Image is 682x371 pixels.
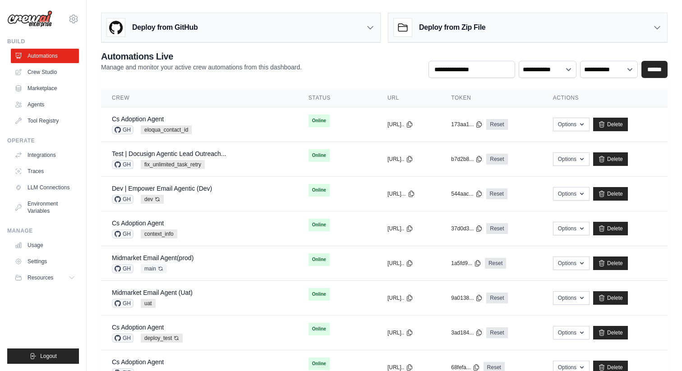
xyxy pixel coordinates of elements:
[486,119,507,130] a: Reset
[309,288,330,301] span: Online
[542,89,668,107] th: Actions
[553,222,590,235] button: Options
[486,327,507,338] a: Reset
[107,18,125,37] img: GitHub Logo
[7,38,79,45] div: Build
[28,274,53,281] span: Resources
[309,184,330,197] span: Online
[451,156,483,163] button: b7d2b8...
[451,190,482,197] button: 544aac...
[593,326,628,339] a: Delete
[593,118,628,131] a: Delete
[440,89,542,107] th: Token
[112,160,134,169] span: GH
[593,187,628,201] a: Delete
[553,152,590,166] button: Options
[451,225,483,232] button: 37d0d3...
[11,49,79,63] a: Automations
[553,118,590,131] button: Options
[486,293,507,303] a: Reset
[11,81,79,96] a: Marketplace
[451,329,483,336] button: 3ad184...
[112,289,193,296] a: Midmarket Email Agent (Uat)
[101,50,302,63] h2: Automations Live
[141,299,156,308] span: uat
[11,180,79,195] a: LLM Connections
[309,253,330,266] span: Online
[141,195,164,204] span: dev
[553,291,590,305] button: Options
[419,22,485,33] h3: Deploy from Zip File
[112,264,134,273] span: GH
[112,254,194,261] a: Midmarket Email Agent(prod)
[309,115,330,127] span: Online
[40,353,57,360] span: Logout
[7,137,79,144] div: Operate
[112,334,134,343] span: GH
[377,89,440,107] th: URL
[112,229,134,238] span: GH
[451,260,481,267] button: 1a5fd9...
[7,227,79,234] div: Manage
[593,152,628,166] a: Delete
[553,326,590,339] button: Options
[486,223,507,234] a: Reset
[112,125,134,134] span: GH
[141,229,177,238] span: context_info
[485,258,506,269] a: Reset
[112,150,226,157] a: Test | Docusign Agentic Lead Outreach...
[553,187,590,201] button: Options
[112,115,164,123] a: Cs Adoption Agent
[309,149,330,162] span: Online
[451,294,483,302] button: 9a0138...
[553,256,590,270] button: Options
[141,264,167,273] span: main
[112,324,164,331] a: Cs Adoption Agent
[11,65,79,79] a: Crew Studio
[141,125,192,134] span: eloqua_contact_id
[7,10,52,27] img: Logo
[132,22,198,33] h3: Deploy from GitHub
[11,114,79,128] a: Tool Registry
[11,270,79,285] button: Resources
[112,220,164,227] a: Cs Adoption Agent
[141,160,205,169] span: fix_unlimited_task_retry
[309,219,330,231] span: Online
[298,89,377,107] th: Status
[11,238,79,252] a: Usage
[112,185,212,192] a: Dev | Empower Email Agentic (Dev)
[593,291,628,305] a: Delete
[101,63,302,72] p: Manage and monitor your active crew automations from this dashboard.
[593,256,628,270] a: Delete
[309,323,330,335] span: Online
[7,348,79,364] button: Logout
[112,195,134,204] span: GH
[451,121,483,128] button: 173aa1...
[11,148,79,162] a: Integrations
[11,164,79,179] a: Traces
[112,299,134,308] span: GH
[593,222,628,235] a: Delete
[309,357,330,370] span: Online
[486,154,507,165] a: Reset
[11,254,79,269] a: Settings
[11,97,79,112] a: Agents
[451,364,479,371] button: 68fefa...
[101,89,298,107] th: Crew
[486,188,507,199] a: Reset
[112,358,164,366] a: Cs Adoption Agent
[11,197,79,218] a: Environment Variables
[141,334,183,343] span: deploy_test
